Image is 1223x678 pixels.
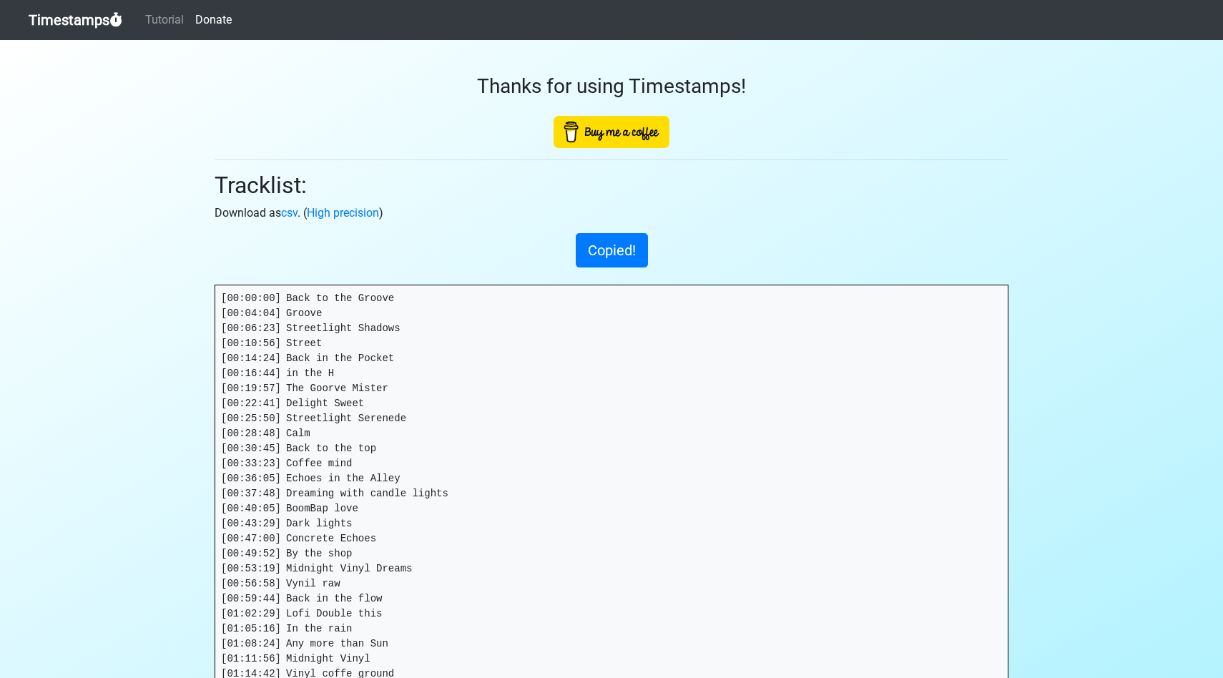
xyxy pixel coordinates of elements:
[139,6,190,34] a: Tutorial
[190,6,237,34] a: Donate
[215,74,1008,99] h3: Thanks for using Timestamps!
[215,205,1008,222] p: Download as . ( )
[281,206,298,220] a: csv
[576,233,648,267] button: Copied!
[29,6,122,34] a: Timestamps
[554,116,669,148] img: Buy Me A Coffee
[215,172,1008,199] h2: Tracklist:
[307,206,379,220] a: High precision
